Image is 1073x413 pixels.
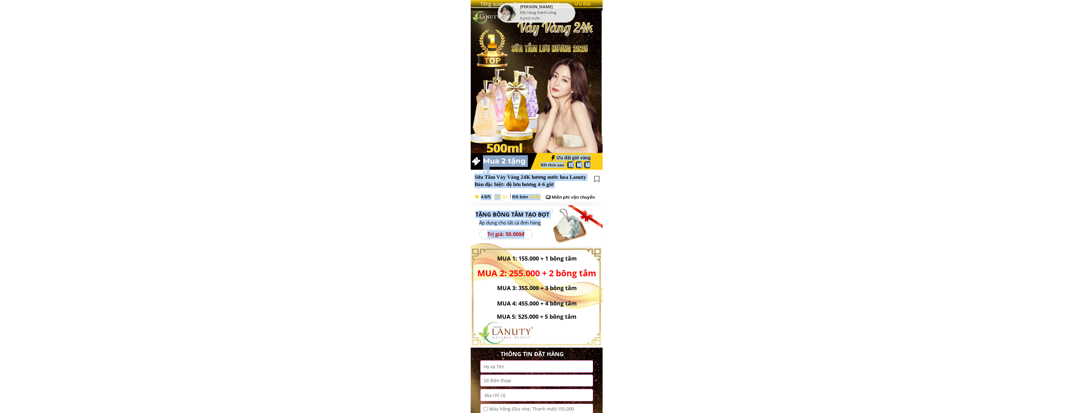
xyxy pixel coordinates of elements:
div: Áp dụng cho tất cả đơn hàng [479,220,547,225]
h1: 500ml [486,138,532,157]
h3: : [580,162,583,168]
h3: MUA 5: 525.000 + 5 bông tắm [485,312,588,321]
h3: 4.9/5 [481,194,498,200]
input: Số điện thoại [482,375,591,386]
h3: SỮA TẮM LƯU HƯƠNG 2025 [512,43,610,55]
h3: MUA 1: 155.000 + 1 bông tắm [489,254,585,263]
h3: Ưu đãi giờ vàng [545,155,591,161]
h3: Mua 2 tặng 2 [483,155,532,179]
h3: MUA 4: 455.000 + 4 bông tắm [485,299,588,308]
h1: 500ml [487,138,525,157]
div: Đặt hàng thành công [520,10,574,15]
input: Địa chỉ cũ [482,389,591,401]
h3: THÔNG TIN ĐẶT HÀNG [496,350,568,359]
h3: (20.3k) [494,194,510,200]
h3: Miễn phí vận chuyển [552,194,602,201]
span: Đã bán [512,194,528,200]
h3: MUA 2: 255.000 + 2 bông tắm [475,266,598,280]
h3: Vảy Vàng 24k [518,17,608,38]
div: [PERSON_NAME] [520,5,574,10]
h3: MUA 3: 355.000 + 3 bông tắm [488,284,586,293]
div: TẶNG BÔNG TẮM TẠO BỌT [475,211,557,218]
div: 8 phút trước [520,15,540,21]
h3: : [572,162,574,168]
span: Màu hồng (Dịu nhẹ, Thanh mát) 155.000 [489,405,586,412]
h3: Trị giá: 50.000đ [482,230,530,239]
span: Sữa Tắm Vảy Vàng 24K hương nước hoa Lanuty Bản đặc biệt: độ lưu hương 4-6 giờ [474,174,586,188]
h3: Kết thúc sau [541,162,566,168]
span: 46.8K [529,194,540,200]
input: Họ và Tên [482,361,591,372]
